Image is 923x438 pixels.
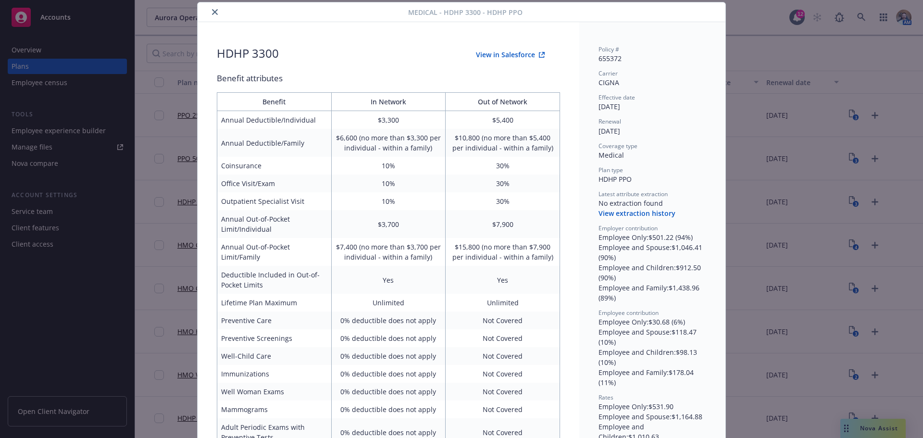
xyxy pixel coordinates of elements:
div: Employee Only : $501.22 (94%) [599,232,706,242]
td: Not Covered [446,400,560,418]
td: Lifetime Plan Maximum [217,294,332,312]
td: Unlimited [446,294,560,312]
td: $7,400 (no more than $3,700 per individual - within a family) [331,238,446,266]
td: 0% deductible does not apply [331,347,446,365]
span: Employer contribution [599,224,658,232]
div: Medical [599,150,706,160]
div: No extraction found [599,198,706,208]
td: Immunizations [217,365,332,383]
span: Carrier [599,69,618,77]
div: Benefit attributes [217,72,560,85]
div: [DATE] [599,101,706,112]
td: 10% [331,175,446,192]
th: In Network [331,93,446,111]
span: Employee contribution [599,309,659,317]
div: CIGNA [599,77,706,88]
td: $3,300 [331,111,446,129]
span: Medical - HDHP 3300 - HDHP PPO [408,7,523,17]
span: Effective date [599,93,635,101]
span: Rates [599,393,613,401]
td: Deductible Included in Out-of-Pocket Limits [217,266,332,294]
td: 10% [331,192,446,210]
td: Mammograms [217,400,332,418]
span: Latest attribute extraction [599,190,668,198]
td: 0% deductible does not apply [331,312,446,329]
td: Annual Deductible/Individual [217,111,332,129]
td: $10,800 (no more than $5,400 per individual - within a family) [446,129,560,157]
div: Employee and Family : $178.04 (11%) [599,367,706,388]
td: $3,700 [331,210,446,238]
button: View in Salesforce [461,45,560,64]
span: Plan type [599,166,623,174]
div: HDHP PPO [599,174,706,184]
td: 30% [446,157,560,175]
div: Employee and Spouse : $1,164.88 [599,412,706,422]
td: Not Covered [446,312,560,329]
button: View extraction history [599,209,675,218]
td: Annual Out-of-Pocket Limit/Family [217,238,332,266]
td: 0% deductible does not apply [331,400,446,418]
td: Office Visit/Exam [217,175,332,192]
td: Coinsurance [217,157,332,175]
div: [DATE] [599,126,706,136]
td: Not Covered [446,329,560,347]
td: 30% [446,192,560,210]
td: Not Covered [446,347,560,365]
div: Employee and Spouse : $118.47 (10%) [599,327,706,347]
span: Policy # [599,45,619,53]
td: Outpatient Specialist Visit [217,192,332,210]
td: Unlimited [331,294,446,312]
td: Preventive Screenings [217,329,332,347]
td: Not Covered [446,383,560,400]
div: Employee and Children : $98.13 (10%) [599,347,706,367]
div: 655372 [599,53,706,63]
td: Preventive Care [217,312,332,329]
td: $6,600 (no more than $3,300 per individual - within a family) [331,129,446,157]
span: Coverage type [599,142,637,150]
th: Out of Network [446,93,560,111]
div: Employee Only : $531.90 [599,401,706,412]
td: $5,400 [446,111,560,129]
th: Benefit [217,93,332,111]
td: Yes [331,266,446,294]
div: Employee and Family : $1,438.96 (89%) [599,283,706,303]
td: Well Woman Exams [217,383,332,400]
td: Well-Child Care [217,347,332,365]
td: $15,800 (no more than $7,900 per individual - within a family) [446,238,560,266]
button: close [209,6,221,18]
td: 0% deductible does not apply [331,329,446,347]
div: Employee and Spouse : $1,046.41 (90%) [599,242,706,263]
td: Annual Deductible/Family [217,129,332,157]
div: Employee and Children : $912.50 (90%) [599,263,706,283]
td: $7,900 [446,210,560,238]
div: Employee Only : $30.68 (6%) [599,317,706,327]
td: Yes [446,266,560,294]
div: HDHP 3300 [217,45,279,64]
span: Renewal [599,117,621,125]
td: 0% deductible does not apply [331,383,446,400]
td: Not Covered [446,365,560,383]
td: 10% [331,157,446,175]
td: 0% deductible does not apply [331,365,446,383]
td: Annual Out-of-Pocket Limit/Individual [217,210,332,238]
td: 30% [446,175,560,192]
